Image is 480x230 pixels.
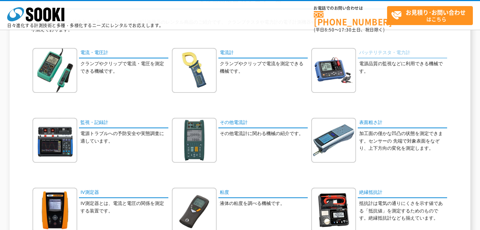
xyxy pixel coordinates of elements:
[311,48,356,93] img: バッテリテスタ・電力計
[406,8,466,16] strong: お見積り･お問い合わせ
[33,118,77,163] img: 監視・記録計
[358,118,447,128] a: 表面粗さ計
[358,188,447,198] a: 絶縁抵抗計
[80,60,168,75] p: クランプやクリップで電流・電圧を測定できる機械です。
[311,118,356,163] img: 表面粗さ計
[387,6,473,25] a: お見積り･お問い合わせはこちら
[79,188,168,198] a: IV測定器
[220,200,308,207] p: 液体の粘度を調べる機械です。
[79,48,168,58] a: 電流・電圧計
[80,200,168,215] p: IV測定器とは、電流と電圧の関係を測定する装置です。
[80,130,168,145] p: 電源トラブルへの予防安全や実態調査に適しています。
[339,27,352,33] span: 17:30
[358,48,447,58] a: バッテリテスタ・電力計
[218,188,308,198] a: 粘度
[314,6,387,10] span: お電話でのお問い合わせは
[314,11,387,26] a: [PHONE_NUMBER]
[33,48,77,93] img: 電流・電圧計
[359,130,447,152] p: 加工面の僅かな凹凸の状態を測定できます。センサーの 先端で対象表面をなぞり、上下方向の変化を測定します。
[220,60,308,75] p: クランプやクリップで電流を測定できる機械です。
[314,27,385,33] span: (平日 ～ 土日、祝日除く)
[218,48,308,58] a: 電流計
[325,27,335,33] span: 8:50
[7,23,164,28] p: 日々進化する計測技術と多種・多様化するニーズにレンタルでお応えします。
[218,118,308,128] a: その他電流計
[172,48,217,93] img: 電流計
[359,60,447,75] p: 電源品質の監視などに利用できる機械です。
[220,130,308,138] p: その他電流計に関わる機械の紹介です。
[391,6,472,24] span: はこちら
[79,118,168,128] a: 監視・記録計
[172,118,217,163] img: その他電流計
[359,200,447,222] p: 抵抗計は電気の通りにくさを示す値である「抵抗値」を測定するためのものです。絶縁抵抗計なども揃えています。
